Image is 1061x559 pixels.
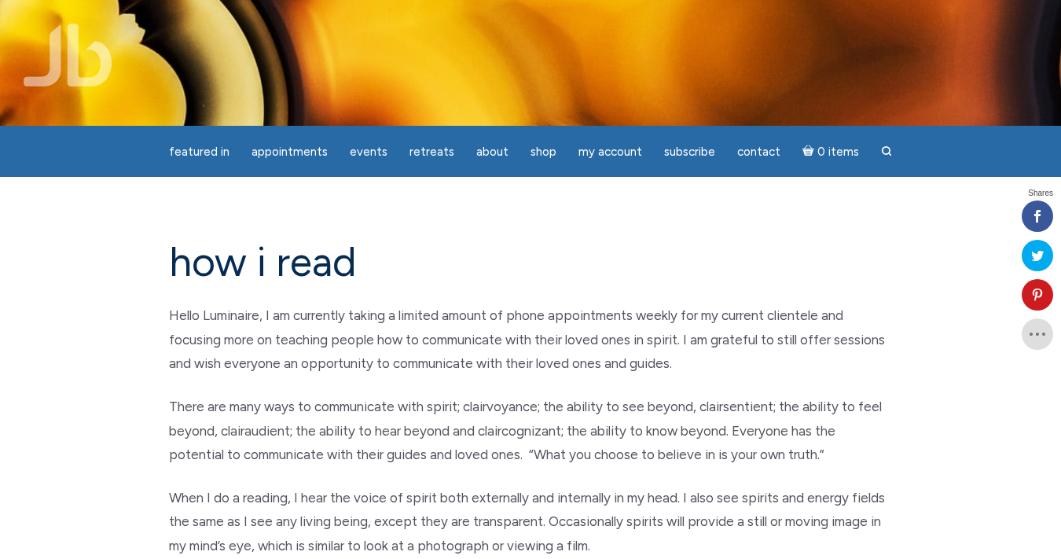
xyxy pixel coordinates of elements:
span: Shop [530,145,556,159]
span: Contact [737,145,780,159]
span: My Account [578,145,642,159]
span: Shares [1028,189,1053,197]
span: About [476,145,508,159]
a: Cart0 items [793,135,868,167]
p: There are many ways to communicate with spirit; clairvoyance; the ability to see beyond, clairsen... [169,395,892,467]
i: Cart [802,145,817,159]
span: 0 items [817,146,859,158]
a: Shop [521,137,566,167]
span: Subscribe [664,145,715,159]
a: Retreats [400,137,464,167]
span: Events [350,145,387,159]
a: About [467,137,518,167]
p: When I do a reading, I hear the voice of spirit both externally and internally in my head. I also... [169,486,892,558]
a: Subscribe [655,137,725,167]
a: Appointments [242,137,337,167]
p: Hello Luminaire, I am currently taking a limited amount of phone appointments weekly for my curre... [169,303,892,376]
a: My Account [569,137,652,167]
span: featured in [169,145,229,159]
span: Appointments [251,145,328,159]
a: Events [340,137,397,167]
a: featured in [160,137,239,167]
a: Contact [728,137,790,167]
span: Retreats [409,145,454,159]
h1: how i read [169,240,892,285]
img: Jamie Butler. The Everyday Medium [24,24,112,86]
